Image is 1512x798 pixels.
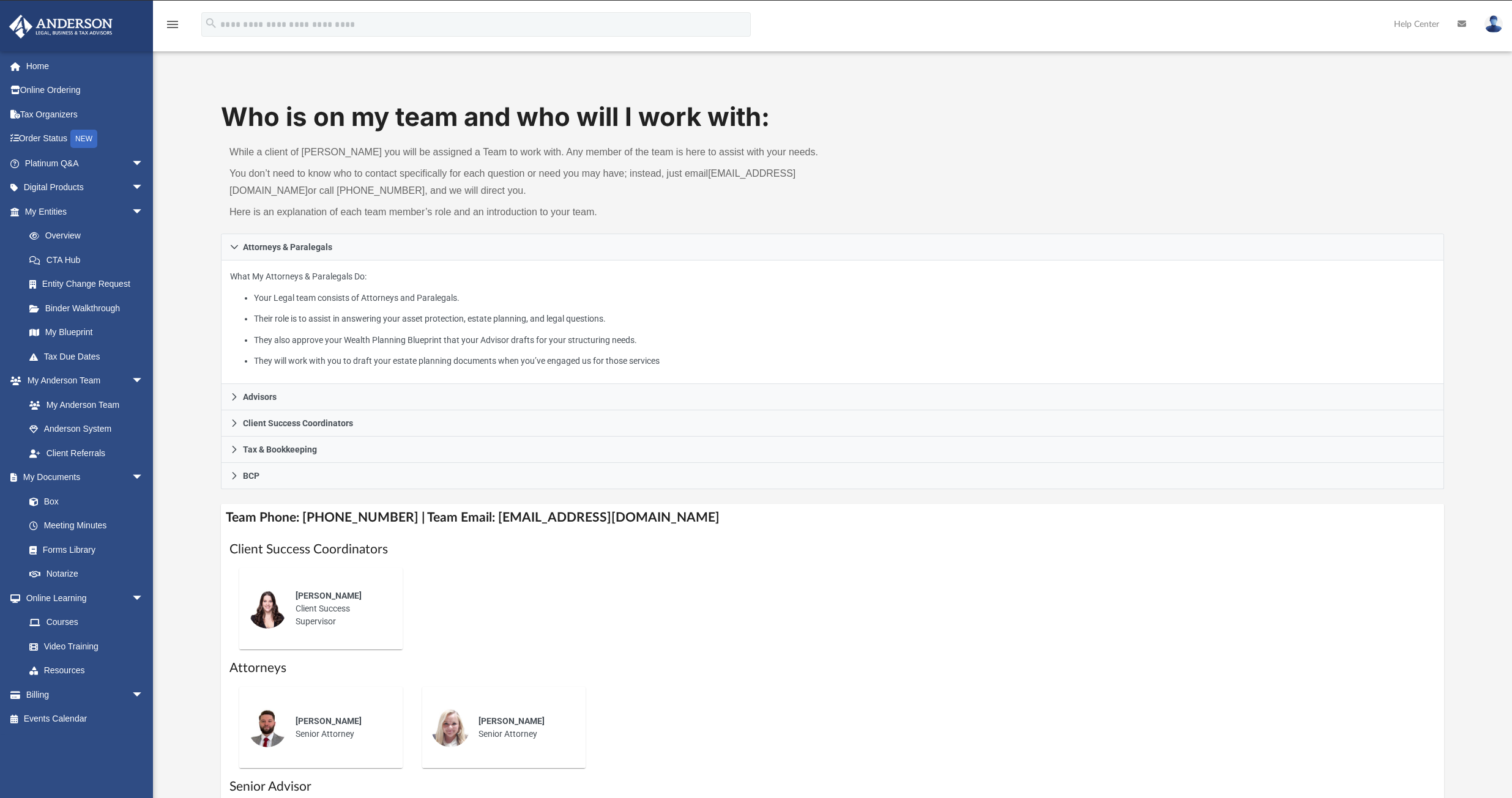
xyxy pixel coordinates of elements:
[132,465,156,490] span: arrow_drop_down
[17,634,150,659] a: Video Training
[221,384,1444,410] a: Advisors
[17,489,150,514] a: Box
[287,581,394,637] div: Client Success Supervisor
[17,272,162,297] a: Entity Change Request
[17,320,156,345] a: My Blueprint
[9,78,162,103] a: Online Ordering
[254,333,1435,348] li: They also approve your Wealth Planning Blueprint that your Advisor drafts for your structuring ne...
[70,130,97,148] div: NEW
[9,102,162,127] a: Tax Organizers
[17,417,156,441] a: Anderson System
[431,708,470,747] img: thumbnail
[479,716,545,726] span: [PERSON_NAME]
[243,419,353,427] span: Client Success Coordinators
[132,199,156,224] span: arrow_drop_down
[9,151,162,175] a: Platinum Q&Aarrow_drop_down
[230,269,1435,369] p: What My Attorneys & Paralegals Do:
[9,682,162,707] a: Billingarrow_drop_down
[132,175,156,201] span: arrow_drop_down
[221,99,1444,135] h1: Who is on my team and who will I work with:
[9,127,162,152] a: Order StatusNEW
[17,514,156,538] a: Meeting Minutes
[17,393,150,417] a: My Anderson Team
[204,17,218,30] i: search
[287,706,394,749] div: Senior Attorney
[254,353,1435,369] li: They will work with you to draft your estate planning documents when you’ve engaged us for those ...
[6,15,116,39] img: Anderson Advisors Platinum Portal
[221,504,1444,531] h4: Team Phone: [PHONE_NUMBER] | Team Email: [EMAIL_ADDRESS][DOMAIN_NAME]
[17,344,162,369] a: Tax Due Dates
[17,224,162,248] a: Overview
[229,204,824,221] p: Here is an explanation of each team member’s role and an introduction to your team.
[229,168,795,196] a: [EMAIL_ADDRESS][DOMAIN_NAME]
[248,589,287,629] img: thumbnail
[17,441,156,465] a: Client Referrals
[243,393,277,401] span: Advisors
[9,54,162,78] a: Home
[221,260,1444,385] div: Attorneys & Paralegals
[132,682,156,707] span: arrow_drop_down
[221,463,1444,489] a: BCP
[254,311,1435,327] li: Their role is to assist in answering your asset protection, estate planning, and legal questions.
[254,290,1435,306] li: Your Legal team consists of Attorneys and Paralegals.
[9,465,156,490] a: My Documentsarrow_drop_down
[132,369,156,394] span: arrow_drop_down
[17,248,162,272] a: CTA Hub
[9,707,162,731] a: Events Calendar
[243,243,332,251] span: Attorneys & Paralegals
[221,437,1444,463] a: Tax & Bookkeeping
[229,778,1436,796] h1: Senior Advisor
[229,165,824,199] p: You don’t need to know who to contact specifically for each question or need you may have; instea...
[1484,15,1503,33] img: User Pic
[9,586,156,610] a: Online Learningarrow_drop_down
[470,706,577,749] div: Senior Attorney
[229,144,824,161] p: While a client of [PERSON_NAME] you will be assigned a Team to work with. Any member of the team ...
[17,562,156,586] a: Notarize
[296,591,362,600] span: [PERSON_NAME]
[243,445,317,454] span: Tax & Bookkeeping
[243,471,259,480] span: BCP
[17,610,156,635] a: Courses
[229,659,1436,677] h1: Attorneys
[9,199,162,224] a: My Entitiesarrow_drop_down
[165,17,180,32] i: menu
[296,716,362,726] span: [PERSON_NAME]
[248,708,287,747] img: thumbnail
[9,369,156,393] a: My Anderson Teamarrow_drop_down
[17,538,150,562] a: Forms Library
[17,296,162,320] a: Binder Walkthrough
[221,410,1444,437] a: Client Success Coordinators
[132,151,156,176] span: arrow_drop_down
[229,541,1436,558] h1: Client Success Coordinators
[17,659,156,683] a: Resources
[221,234,1444,260] a: Attorneys & Paralegals
[9,175,162,200] a: Digital Productsarrow_drop_down
[132,586,156,611] span: arrow_drop_down
[165,23,180,32] a: menu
